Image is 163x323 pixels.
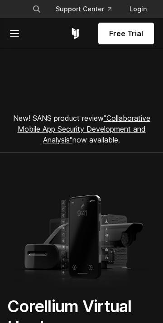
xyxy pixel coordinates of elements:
[25,1,154,17] div: Navigation Menu
[98,23,154,44] a: Free Trial
[18,114,150,144] a: "Collaborative Mobile App Security Development and Analysis"
[29,1,45,17] button: Search
[70,28,81,39] a: Corellium Home
[122,1,154,17] a: Login
[13,114,150,144] span: New! SANS product review now available.
[48,1,119,17] a: Support Center
[109,28,143,39] span: Free Trial
[14,189,149,289] img: Corellium_HomepageBanner_Mobile-Inline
